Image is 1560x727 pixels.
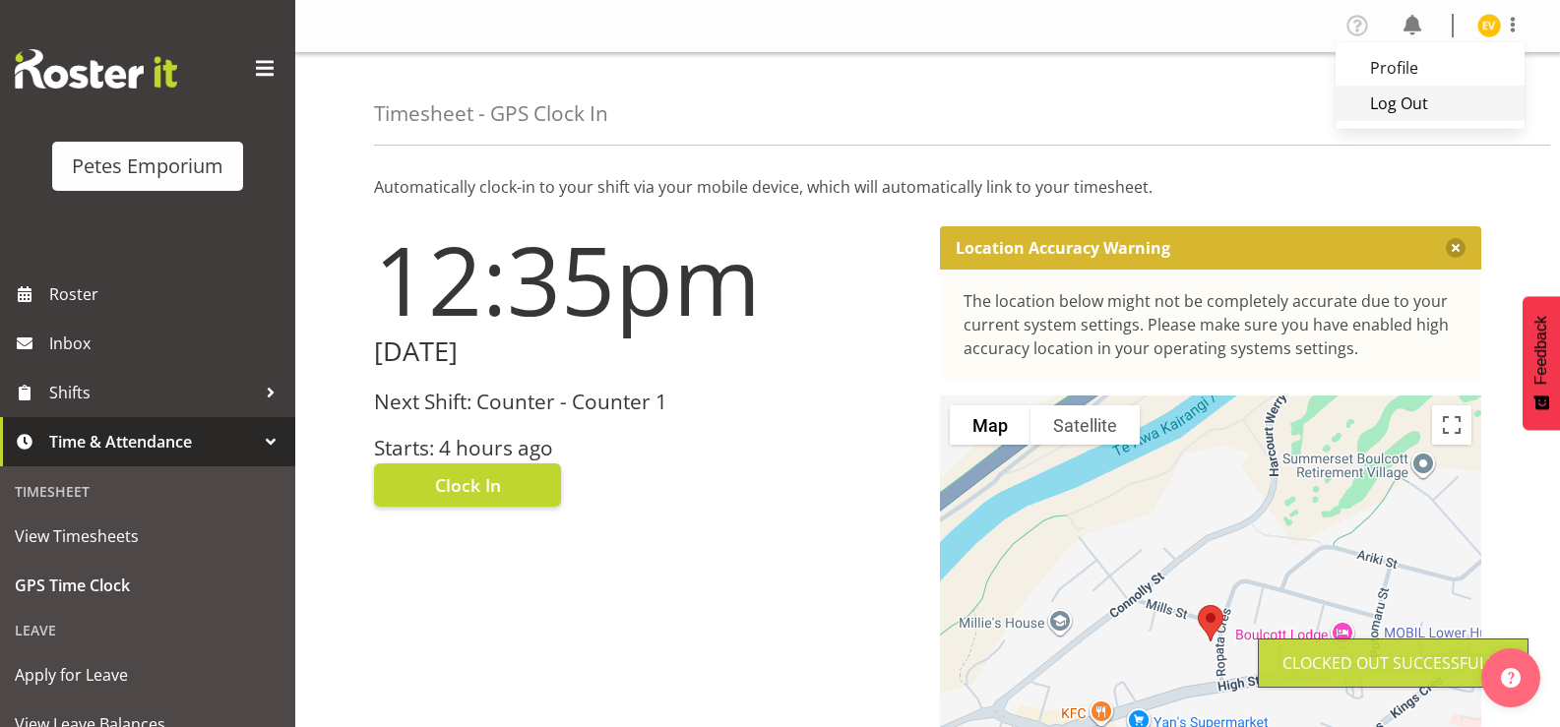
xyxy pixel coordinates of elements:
span: Roster [49,279,285,309]
a: Log Out [1336,86,1525,121]
h1: 12:35pm [374,226,916,333]
span: Inbox [49,329,285,358]
span: Apply for Leave [15,660,281,690]
button: Show street map [950,405,1030,445]
div: Clocked out Successfully [1282,651,1504,675]
div: Leave [5,610,290,650]
button: Close message [1446,238,1466,258]
img: Rosterit website logo [15,49,177,89]
a: Apply for Leave [5,650,290,699]
p: Location Accuracy Warning [956,238,1170,258]
h3: Starts: 4 hours ago [374,437,916,459]
span: Time & Attendance [49,427,256,456]
h3: Next Shift: Counter - Counter 1 [374,391,916,413]
button: Toggle fullscreen view [1432,405,1471,445]
button: Feedback - Show survey [1523,296,1560,430]
div: Timesheet [5,471,290,512]
a: GPS Time Clock [5,561,290,610]
h4: Timesheet - GPS Clock In [374,102,608,125]
div: Petes Emporium [72,151,223,181]
p: Automatically clock-in to your shift via your mobile device, which will automatically link to you... [374,175,1481,199]
a: View Timesheets [5,512,290,561]
img: help-xxl-2.png [1501,668,1521,688]
button: Clock In [374,463,561,507]
h2: [DATE] [374,336,916,367]
img: eva-vailini10223.jpg [1477,14,1501,37]
div: The location below might not be completely accurate due to your current system settings. Please m... [964,289,1459,360]
button: Show satellite imagery [1030,405,1140,445]
span: Shifts [49,378,256,407]
span: GPS Time Clock [15,571,281,600]
a: Profile [1336,50,1525,86]
span: Feedback [1532,316,1550,385]
span: View Timesheets [15,521,281,551]
span: Clock In [435,472,501,498]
